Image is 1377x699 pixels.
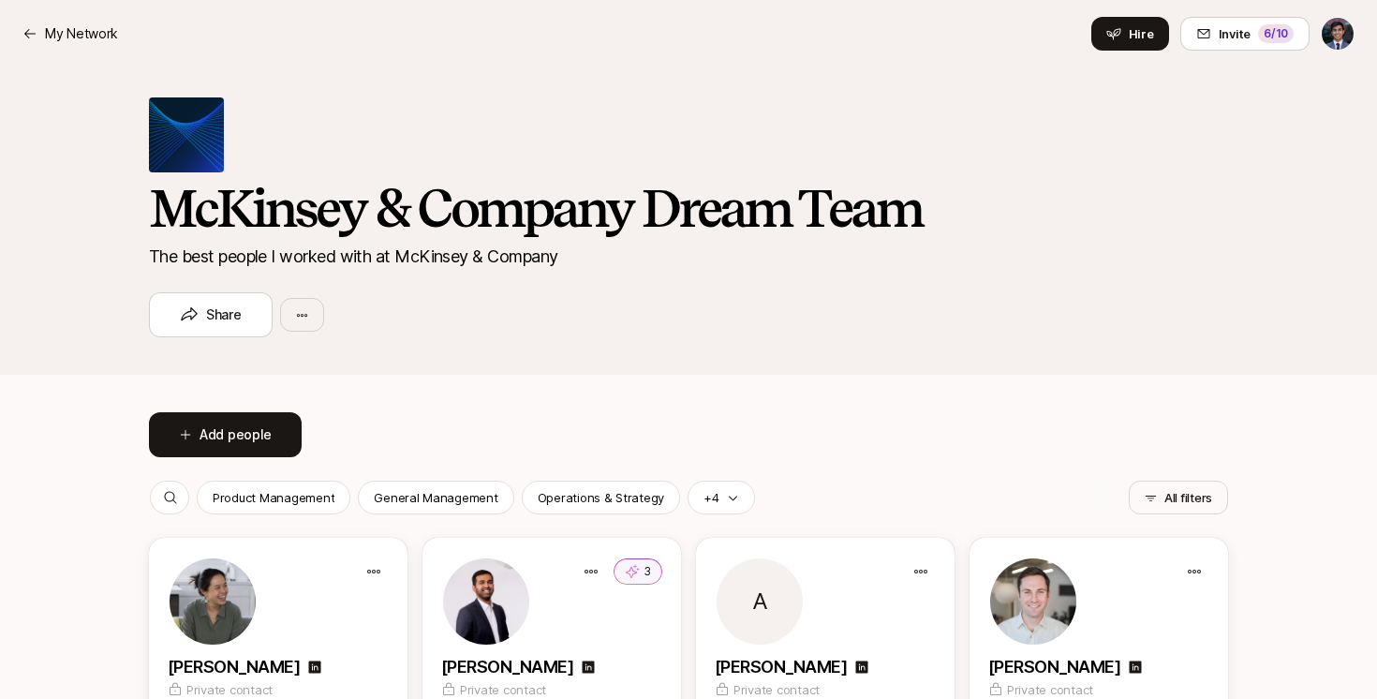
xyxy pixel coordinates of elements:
[1219,24,1251,43] span: Invite
[614,558,662,585] button: 3
[460,680,546,699] p: Private contact
[149,292,273,337] button: Share
[168,654,300,680] p: [PERSON_NAME]
[688,481,754,514] button: +4
[733,680,820,699] p: Private contact
[180,304,242,326] span: Share
[1321,17,1355,51] button: Avi Saraf
[141,244,565,270] p: The best people I worked with at McKinsey & Company
[715,654,847,680] p: [PERSON_NAME]
[703,488,718,507] p: +4
[45,22,118,45] p: My Network
[1129,24,1154,43] span: Hire
[752,590,768,613] p: A
[213,488,334,507] p: Product Management
[443,558,529,645] img: 4c06a82b_0ffb_4f6c_a3c8_d76ab54e78d8.jfif
[988,654,1120,680] p: [PERSON_NAME]
[1007,680,1093,699] p: Private contact
[1258,24,1294,43] div: 6 /10
[149,412,302,457] button: Add people
[1129,481,1228,514] button: All filters
[186,680,273,699] p: Private contact
[644,563,651,580] p: 3
[1322,18,1354,50] img: Avi Saraf
[538,488,665,507] p: Operations & Strategy
[170,558,256,645] img: f254fb60_7890_4a9d_808a_d0050e689280.jpg
[149,97,224,172] img: McKinsey & Company Dream Team
[1180,17,1310,51] button: Invite6/10
[374,488,497,507] p: General Management
[1091,17,1169,51] button: Hire
[990,558,1076,645] img: fc840a1f_4db0_4a39_8335_9970ab56da06.jfif
[441,654,573,680] p: [PERSON_NAME]
[141,180,929,236] h2: McKinsey & Company Dream Team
